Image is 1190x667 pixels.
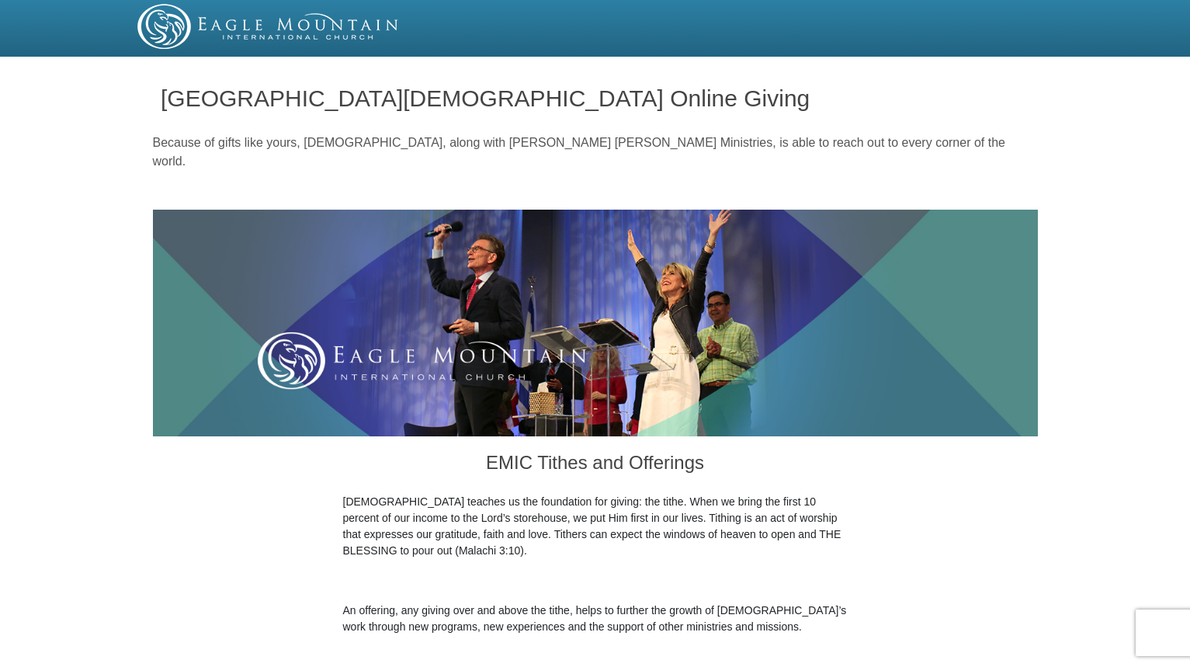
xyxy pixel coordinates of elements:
img: EMIC [137,4,400,49]
h3: EMIC Tithes and Offerings [343,436,848,494]
p: Because of gifts like yours, [DEMOGRAPHIC_DATA], along with [PERSON_NAME] [PERSON_NAME] Ministrie... [153,134,1038,171]
p: An offering, any giving over and above the tithe, helps to further the growth of [DEMOGRAPHIC_DAT... [343,603,848,635]
p: [DEMOGRAPHIC_DATA] teaches us the foundation for giving: the tithe. When we bring the first 10 pe... [343,494,848,559]
h1: [GEOGRAPHIC_DATA][DEMOGRAPHIC_DATA] Online Giving [161,85,1029,111]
